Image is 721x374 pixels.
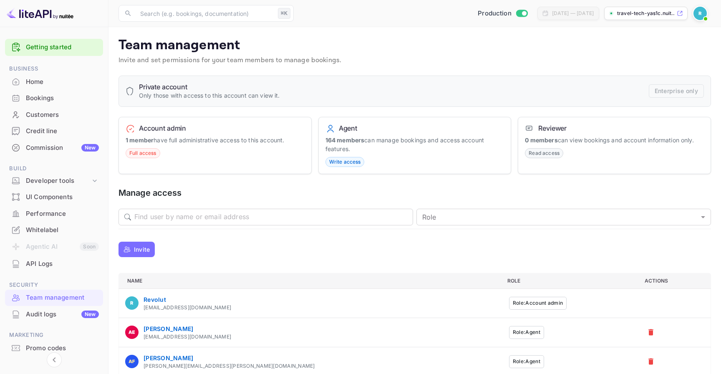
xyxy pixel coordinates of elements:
button: Role:Agent [509,355,544,368]
a: CommissionNew [5,140,103,155]
p: Invite and set permissions for your team members to manage bookings. [118,56,711,66]
img: Revolut [693,7,707,20]
strong: 164 members [325,136,365,144]
div: Performance [5,206,103,222]
div: Commission [26,143,99,153]
input: Search (e.g. bookings, documentation) [135,5,275,22]
div: Audit logsNew [5,306,103,323]
span: Marketing [5,331,103,340]
th: Actions [638,273,711,288]
span: Production [478,9,512,18]
div: Customers [26,110,99,120]
a: Bookings [5,90,103,106]
div: UI Components [26,192,99,202]
button: Role:Agent [509,326,544,339]
div: Whitelabel [5,222,103,238]
h5: Manage access [118,187,711,199]
span: Read access [525,149,563,157]
div: Whitelabel [26,225,99,235]
p: Only those with access to this account can view it. [139,91,280,100]
strong: 1 member [126,136,154,144]
div: Switch to Sandbox mode [474,9,531,18]
a: Team management [5,290,103,305]
span: Security [5,280,103,290]
div: Home [26,77,99,87]
div: [EMAIL_ADDRESS][DOMAIN_NAME] [144,304,231,311]
div: [PERSON_NAME] [144,354,315,362]
div: Team management [26,293,99,303]
div: UI Components [5,189,103,205]
a: Getting started [26,43,99,52]
div: Bookings [26,93,99,103]
div: [PERSON_NAME][EMAIL_ADDRESS][PERSON_NAME][DOMAIN_NAME] [144,362,315,370]
div: Customers [5,107,103,123]
div: Credit line [26,126,99,136]
div: Getting started [5,39,103,56]
p: Team management [118,37,711,54]
div: Developer tools [5,174,103,188]
div: Home [5,74,103,90]
button: Collapse navigation [47,352,62,367]
a: Home [5,74,103,89]
div: [EMAIL_ADDRESS][DOMAIN_NAME] [144,333,231,341]
strong: 0 members [525,136,557,144]
div: Performance [26,209,99,219]
p: can view bookings and account information only. [525,136,704,144]
th: Name [119,273,501,288]
div: Team management [5,290,103,306]
span: Full access [126,149,160,157]
h6: Reviewer [538,124,567,132]
a: UI Components [5,189,103,205]
div: Audit logs [26,310,99,319]
div: CommissionNew [5,140,103,156]
img: Abdellah Essaidi [125,326,139,339]
span: Business [5,64,103,73]
div: Promo codes [26,344,99,353]
button: Invite [118,242,155,257]
a: Promo codes [5,340,103,356]
div: [PERSON_NAME] [144,324,231,333]
div: API Logs [26,259,99,269]
div: [DATE] — [DATE] [552,10,594,17]
a: Customers [5,107,103,122]
div: API Logs [5,256,103,272]
img: LiteAPI logo [7,7,73,20]
a: Audit logsNew [5,306,103,322]
input: Find user by name or email address [134,209,413,225]
h6: Agent [339,124,357,132]
div: Revolut [144,295,231,304]
div: ⌘K [278,8,290,19]
p: Invite [134,245,150,254]
p: travel-tech-yas1c.nuit... [617,10,675,17]
a: API Logs [5,256,103,271]
div: New [81,311,99,318]
p: have full administrative access to this account. [126,136,305,144]
h6: Account admin [139,124,186,132]
th: Role [501,273,638,288]
div: Developer tools [26,176,91,186]
img: Revolut [125,296,139,310]
div: New [81,144,99,152]
span: Build [5,164,103,173]
a: Whitelabel [5,222,103,238]
a: Credit line [5,123,103,139]
img: Abdulla Fahad [125,355,139,368]
h6: Private account [139,83,280,91]
p: can manage bookings and access account features. [325,136,504,153]
a: Performance [5,206,103,221]
span: Write access [326,158,364,166]
button: Role:Account admin [509,297,567,310]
